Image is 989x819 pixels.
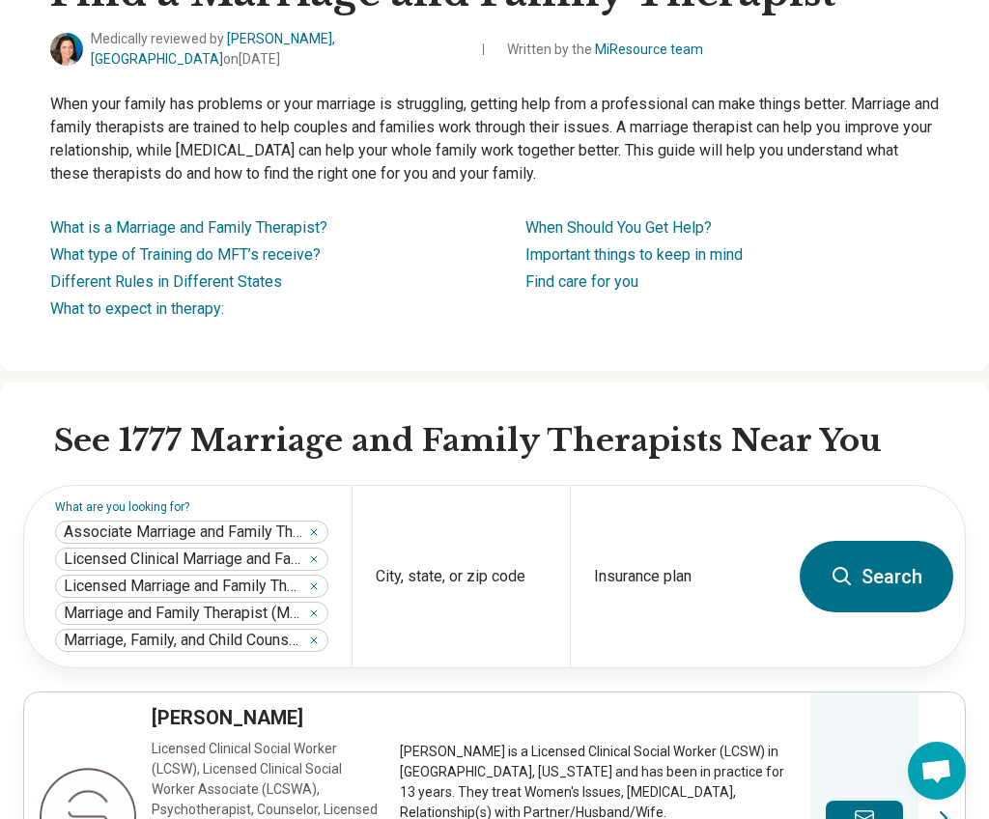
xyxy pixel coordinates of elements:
label: What are you looking for? [55,501,328,513]
button: Search [800,541,953,612]
a: Important things to keep in mind [525,245,743,264]
span: Medically reviewed by [91,29,464,70]
span: on [DATE] [223,51,280,67]
div: Marriage and Family Therapist (MFT) [55,602,328,625]
p: When your family has problems or your marriage is struggling, getting help from a professional ca... [50,93,939,185]
a: Open chat [908,742,966,800]
a: Different Rules in Different States [50,272,282,291]
span: Licensed Clinical Marriage and Family Therapist [64,550,304,569]
a: Find care for you [525,272,638,291]
button: Associate Marriage and Family Therapist [308,526,320,538]
a: What to expect in therapy: [50,299,224,318]
div: Associate Marriage and Family Therapist [55,521,328,544]
span: Marriage and Family Therapist (MFT) [64,604,304,623]
a: What type of Training do MFT’s receive? [50,245,321,264]
h2: See 1777 Marriage and Family Therapists Near You [54,421,966,462]
div: Licensed Clinical Marriage and Family Therapist [55,548,328,571]
span: Licensed Marriage and Family Therapist (LMFT) [64,577,304,596]
a: What is a Marriage and Family Therapist? [50,218,327,237]
span: Marriage, Family, and Child Counselor (MFCC) [64,631,304,650]
button: Marriage, Family, and Child Counselor (MFCC) [308,635,320,646]
a: When Should You Get Help? [525,218,712,237]
span: Associate Marriage and Family Therapist [64,522,304,542]
button: Marriage and Family Therapist (MFT) [308,607,320,619]
div: Licensed Marriage and Family Therapist (LMFT) [55,575,328,598]
span: Written by the [507,40,703,60]
button: Licensed Clinical Marriage and Family Therapist [308,553,320,565]
a: MiResource team [595,42,703,57]
button: Licensed Marriage and Family Therapist (LMFT) [308,580,320,592]
div: Marriage, Family, and Child Counselor (MFCC) [55,629,328,652]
